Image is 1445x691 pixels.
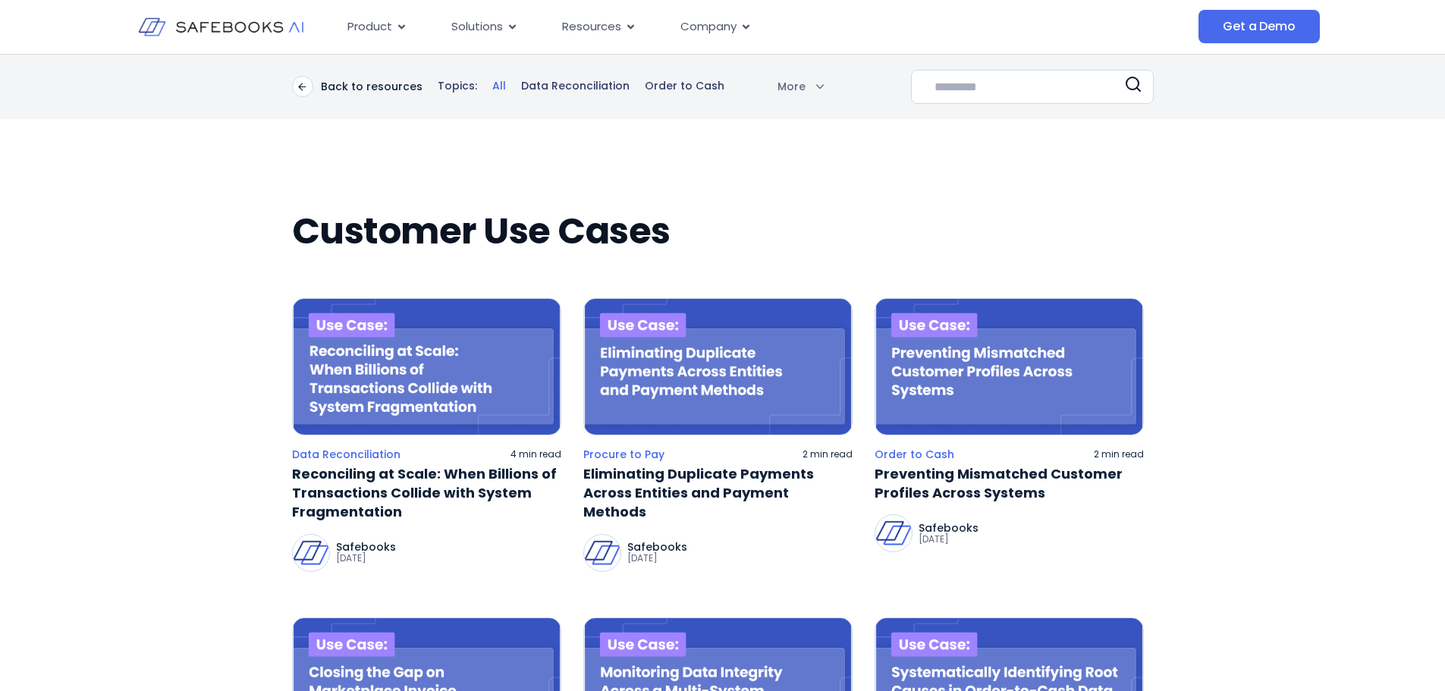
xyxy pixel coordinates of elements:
[292,298,561,435] img: a blue background with the words use case recording at scale when billions of transaction
[562,18,621,36] span: Resources
[293,535,329,571] img: Safebooks
[521,79,630,94] a: Data Reconciliation
[627,552,687,564] p: [DATE]
[584,535,620,571] img: Safebooks
[680,18,737,36] span: Company
[919,533,979,545] p: [DATE]
[875,298,1144,435] img: a blue background with the words use case preventing mismatched customer profiles across systems
[336,542,396,552] p: Safebooks
[321,80,423,93] p: Back to resources
[336,552,396,564] p: [DATE]
[645,79,724,94] a: Order to Cash
[292,464,561,522] a: Reconciling at Scale: When Billions of Transactions Collide with System Fragmentation
[583,464,853,522] a: Eliminating Duplicate Payments Across Entities and Payment Methods
[1223,19,1295,34] span: Get a Demo
[292,76,423,97] a: Back to resources
[627,542,687,552] p: Safebooks
[335,12,1047,42] nav: Menu
[510,448,561,460] p: 4 min read
[875,515,912,551] img: Safebooks
[919,523,979,533] p: Safebooks
[1094,448,1144,460] p: 2 min read
[759,79,824,94] div: More
[875,464,1144,502] a: Preventing Mismatched Customer Profiles Across Systems
[347,18,392,36] span: Product
[492,79,506,94] a: All
[583,448,664,461] a: Procure to Pay
[1198,10,1319,43] a: Get a Demo
[803,448,853,460] p: 2 min read
[875,448,954,461] a: Order to Cash
[438,79,477,94] p: Topics:
[335,12,1047,42] div: Menu Toggle
[451,18,503,36] span: Solutions
[292,448,401,461] a: Data Reconciliation
[583,298,853,435] img: a blue background with the words use case eliminating duplicate payment across entries and paymen...
[292,210,1154,253] h2: Customer Use Cases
